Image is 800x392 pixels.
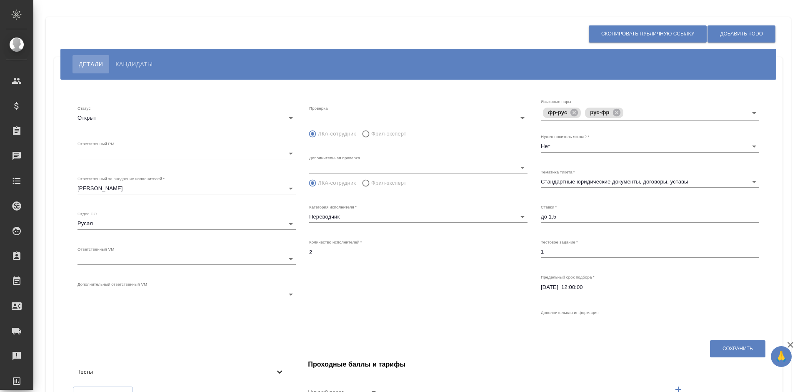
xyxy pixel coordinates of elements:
label: Ответственный за внедрение исполнителей [77,177,165,181]
span: фр-рус [543,109,572,116]
h4: Проходные баллы и тарифы [308,359,766,369]
span: рус-фр [585,109,614,116]
span: ЛКА-сотрудник [318,130,356,138]
label: Статус [77,106,90,111]
label: Тестовое задание [541,240,578,244]
div: [PERSON_NAME] [77,183,296,194]
div: Открыт [77,112,296,124]
div: Стандартные юридические документы, договоры, уставы [541,176,759,188]
span: Фрил-эксперт [371,130,406,138]
button: Сохранить [710,340,765,357]
div: Русал [77,218,296,229]
label: Ставки [541,205,557,209]
label: Проверка [309,106,327,111]
label: Дополнительная проверка [309,156,360,160]
span: Тесты [77,368,275,376]
span: Детали [79,59,103,69]
label: Дополнительная информация [541,310,599,314]
label: Категория исполнителя [309,205,357,209]
span: 🙏 [774,348,788,365]
span: Фрил-эксперт [371,179,406,187]
span: Добавить ToDo [720,30,763,38]
label: Нужен носитель языка? [541,135,589,139]
div: фр-рус [543,108,581,118]
label: Ответственный PM [77,141,114,146]
button: Добавить ToDo [707,25,775,43]
button: Open [748,107,760,119]
span: Кандидаты [115,59,152,69]
label: Отдел ПО [77,212,97,216]
span: ЛКА-сотрудник [318,179,356,187]
label: Дополнительный ответственный VM [77,282,147,286]
div: Нет [541,141,759,152]
label: Ответственный VM [77,247,114,251]
div: Переводчик [309,211,527,223]
button: Скопировать публичную ссылку [589,25,707,43]
span: Сохранить [722,345,753,352]
span: Скопировать публичную ссылку [601,30,694,38]
label: Предельный срок подбора [541,275,595,279]
label: Тематика тикета [541,170,575,174]
textarea: 1 [541,249,759,255]
label: Языковые пары [541,100,571,104]
div: Тесты [71,363,291,381]
label: Количество исполнителей [309,240,362,244]
div: рус-фр [585,108,623,118]
button: 🙏 [771,346,792,367]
